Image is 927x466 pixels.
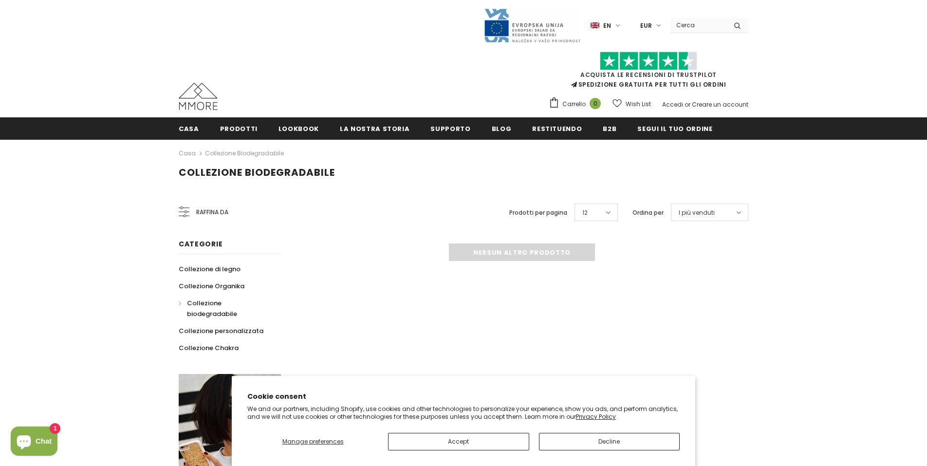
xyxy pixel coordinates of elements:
[637,117,712,139] a: Segui il tuo ordine
[692,100,748,109] a: Creare un account
[247,433,378,450] button: Manage preferences
[492,117,512,139] a: Blog
[187,298,237,318] span: Collezione biodegradabile
[430,124,470,133] span: supporto
[612,95,651,112] a: Wish List
[340,117,409,139] a: La nostra storia
[179,343,239,353] span: Collezione Chakra
[483,8,581,43] img: Javni Razpis
[576,412,616,421] a: Privacy Policy
[483,21,581,29] a: Javni Razpis
[539,433,680,450] button: Decline
[640,21,652,31] span: EUR
[179,261,241,278] a: Collezione di legno
[562,99,586,109] span: Carrello
[179,295,270,322] a: Collezione biodegradabile
[340,124,409,133] span: La nostra storia
[388,433,529,450] button: Accept
[549,97,606,112] a: Carrello 0
[532,117,582,139] a: Restituendo
[632,208,664,218] label: Ordina per
[600,52,697,71] img: Fidati di Pilot Stars
[685,100,690,109] span: or
[591,21,599,30] img: i-lang-1.png
[179,117,199,139] a: Casa
[282,437,344,446] span: Manage preferences
[179,239,222,249] span: Categorie
[179,148,196,159] a: Casa
[549,56,748,89] span: SPEDIZIONE GRATUITA PER TUTTI GLI ORDINI
[247,405,680,420] p: We and our partners, including Shopify, use cookies and other technologies to personalize your ex...
[603,21,611,31] span: en
[220,124,258,133] span: Prodotti
[179,339,239,356] a: Collezione Chakra
[179,166,335,179] span: Collezione biodegradabile
[179,326,263,336] span: Collezione personalizzata
[196,207,228,218] span: Raffina da
[8,427,60,458] inbox-online-store-chat: Shopify online store chat
[205,149,284,157] a: Collezione biodegradabile
[247,391,680,402] h2: Cookie consent
[492,124,512,133] span: Blog
[179,83,218,110] img: Casi MMORE
[278,117,319,139] a: Lookbook
[580,71,717,79] a: Acquista le recensioni di TrustPilot
[662,100,683,109] a: Accedi
[637,124,712,133] span: Segui il tuo ordine
[532,124,582,133] span: Restituendo
[278,124,319,133] span: Lookbook
[670,18,726,32] input: Search Site
[179,278,244,295] a: Collezione Organika
[220,117,258,139] a: Prodotti
[179,124,199,133] span: Casa
[179,281,244,291] span: Collezione Organika
[603,124,616,133] span: B2B
[603,117,616,139] a: B2B
[679,208,715,218] span: I più venduti
[430,117,470,139] a: supporto
[509,208,567,218] label: Prodotti per pagina
[590,98,601,109] span: 0
[179,264,241,274] span: Collezione di legno
[179,322,263,339] a: Collezione personalizzata
[626,99,651,109] span: Wish List
[582,208,588,218] span: 12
